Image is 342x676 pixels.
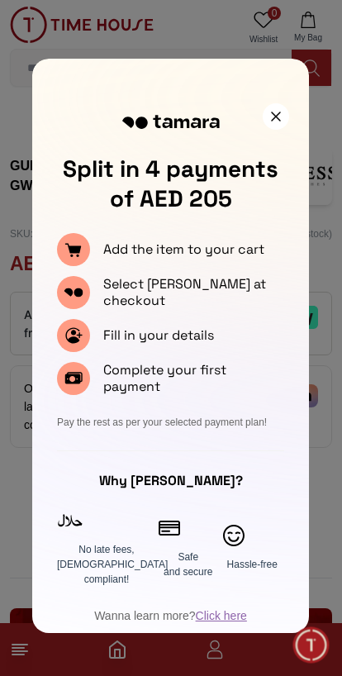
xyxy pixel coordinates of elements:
[103,327,214,344] p: Fill in your details
[103,276,284,309] p: Select [PERSON_NAME] at checkout
[57,542,156,587] div: No late fees, [DEMOGRAPHIC_DATA] compliant!
[57,471,284,491] div: Why [PERSON_NAME]?
[57,154,284,213] p: Split in 4 payments of AED 205
[156,550,221,579] div: Safe and secure
[221,557,285,572] div: Hassle-free
[196,609,247,622] a: Click here
[57,607,284,625] div: Wanna learn more?
[57,415,284,431] div: Pay the rest as per your selected payment plan!
[103,362,284,395] p: Complete your first payment
[293,627,330,664] div: Chat Widget
[103,241,264,258] p: Add the item to your cart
